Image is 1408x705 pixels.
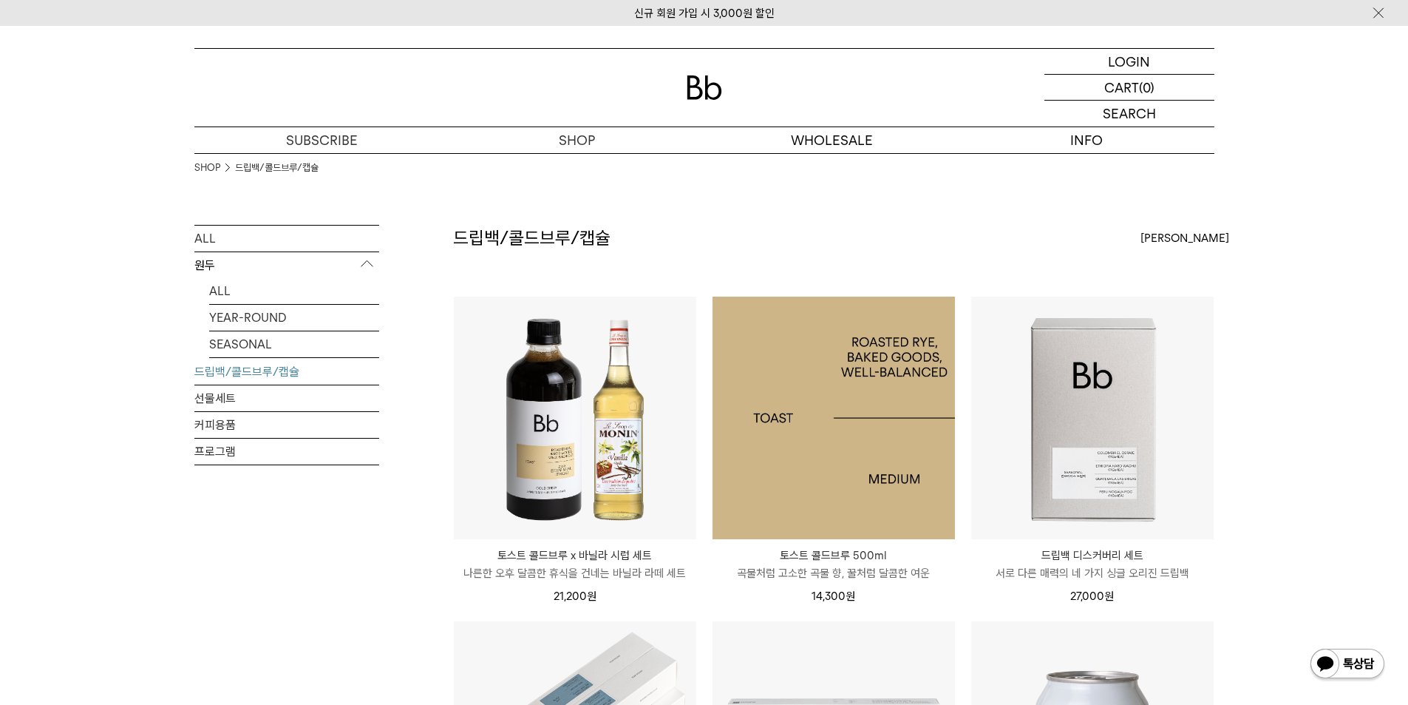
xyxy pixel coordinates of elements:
[1044,49,1214,75] a: LOGIN
[587,590,596,603] span: 원
[712,547,955,582] a: 토스트 콜드브루 500ml 곡물처럼 고소한 곡물 향, 꿀처럼 달콤한 여운
[194,127,449,153] a: SUBSCRIBE
[712,564,955,582] p: 곡물처럼 고소한 곡물 향, 꿀처럼 달콤한 여운
[1108,49,1150,74] p: LOGIN
[454,547,696,564] p: 토스트 콜드브루 x 바닐라 시럽 세트
[209,305,379,331] a: YEAR-ROUND
[1139,75,1154,100] p: (0)
[209,278,379,304] a: ALL
[453,226,611,251] h2: 드립백/콜드브루/캡슐
[1044,75,1214,101] a: CART (0)
[712,547,955,564] p: 토스트 콜드브루 500ml
[704,127,959,153] p: WHOLESALE
[971,547,1214,582] a: 드립백 디스커버리 세트 서로 다른 매력의 네 가지 싱글 오리진 드립백
[194,359,379,385] a: 드립백/콜드브루/캡슐
[235,161,319,175] a: 드립백/콜드브루/캡슐
[194,252,379,279] p: 원두
[712,297,955,539] a: 토스트 콜드브루 500ml
[1309,647,1386,683] img: 카카오톡 채널 1:1 채팅 버튼
[554,590,596,603] span: 21,200
[1104,75,1139,100] p: CART
[194,385,379,411] a: 선물세트
[1070,590,1114,603] span: 27,000
[454,564,696,582] p: 나른한 오후 달콤한 휴식을 건네는 바닐라 라떼 세트
[971,547,1214,564] p: 드립백 디스커버리 세트
[1140,229,1229,247] span: [PERSON_NAME]
[971,564,1214,582] p: 서로 다른 매력의 네 가지 싱글 오리진 드립백
[971,297,1214,539] img: 드립백 디스커버리 세트
[449,127,704,153] a: SHOP
[194,439,379,465] a: 프로그램
[454,297,696,539] img: 토스트 콜드브루 x 바닐라 시럽 세트
[454,547,696,582] a: 토스트 콜드브루 x 바닐라 시럽 세트 나른한 오후 달콤한 휴식을 건네는 바닐라 라떼 세트
[812,590,855,603] span: 14,300
[687,75,722,100] img: 로고
[1104,590,1114,603] span: 원
[194,161,220,175] a: SHOP
[634,7,775,20] a: 신규 회원 가입 시 3,000원 할인
[846,590,855,603] span: 원
[712,297,955,539] img: 1000001201_add2_039.jpg
[194,412,379,438] a: 커피용품
[959,127,1214,153] p: INFO
[209,331,379,357] a: SEASONAL
[1103,101,1156,127] p: SEARCH
[194,226,379,252] a: ALL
